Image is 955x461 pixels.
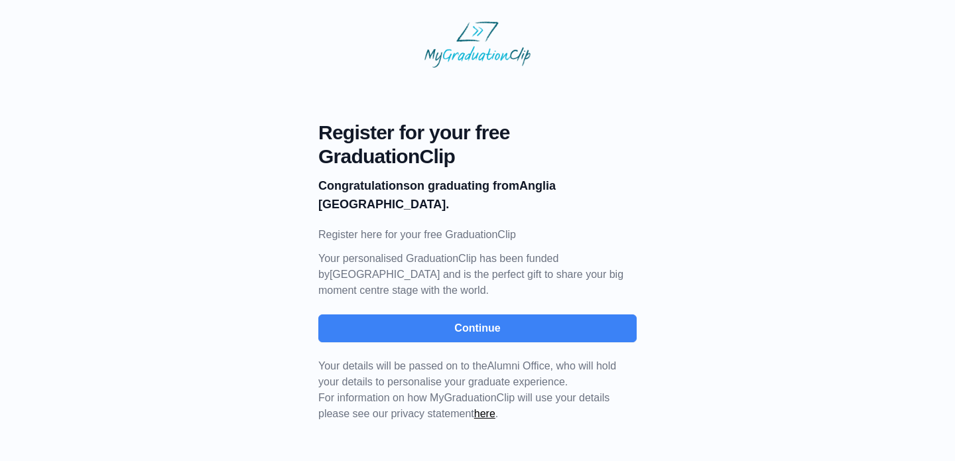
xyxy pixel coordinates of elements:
[318,145,637,168] span: GraduationClip
[318,251,637,298] p: Your personalised GraduationClip has been funded by [GEOGRAPHIC_DATA] and is the perfect gift to ...
[318,227,637,243] p: Register here for your free GraduationClip
[318,314,637,342] button: Continue
[318,121,637,145] span: Register for your free
[424,21,531,68] img: MyGraduationClip
[474,408,495,419] a: here
[487,360,550,371] span: Alumni Office
[318,179,410,192] b: Congratulations
[318,360,616,387] span: Your details will be passed on to the , who will hold your details to personalise your graduate e...
[318,360,616,419] span: For information on how MyGraduationClip will use your details please see our privacy statement .
[318,176,637,214] p: on graduating from Anglia [GEOGRAPHIC_DATA].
